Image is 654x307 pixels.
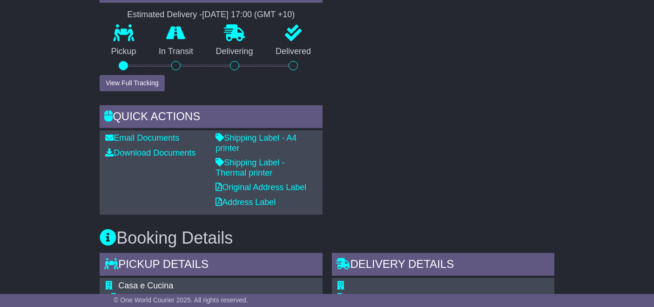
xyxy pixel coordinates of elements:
[100,10,322,20] div: Estimated Delivery -
[105,148,196,157] a: Download Documents
[148,47,205,57] p: In Transit
[100,105,322,130] div: Quick Actions
[332,253,554,278] div: Delivery Details
[202,10,295,20] div: [DATE] 17:00 (GMT +10)
[114,296,248,304] span: © One World Courier 2025. All rights reserved.
[118,281,173,290] span: Casa e Cucina
[100,47,148,57] p: Pickup
[216,133,297,153] a: Shipping Label - A4 printer
[351,293,530,303] div: Delivery
[100,75,164,91] button: View Full Tracking
[100,253,322,278] div: Pickup Details
[216,183,306,192] a: Original Address Label
[351,293,392,302] span: Residential
[216,158,284,177] a: Shipping Label - Thermal printer
[204,47,264,57] p: Delivering
[216,198,276,207] a: Address Label
[264,47,323,57] p: Delivered
[105,133,179,143] a: Email Documents
[118,293,297,303] div: Pickup
[100,229,554,247] h3: Booking Details
[118,293,163,302] span: Commercial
